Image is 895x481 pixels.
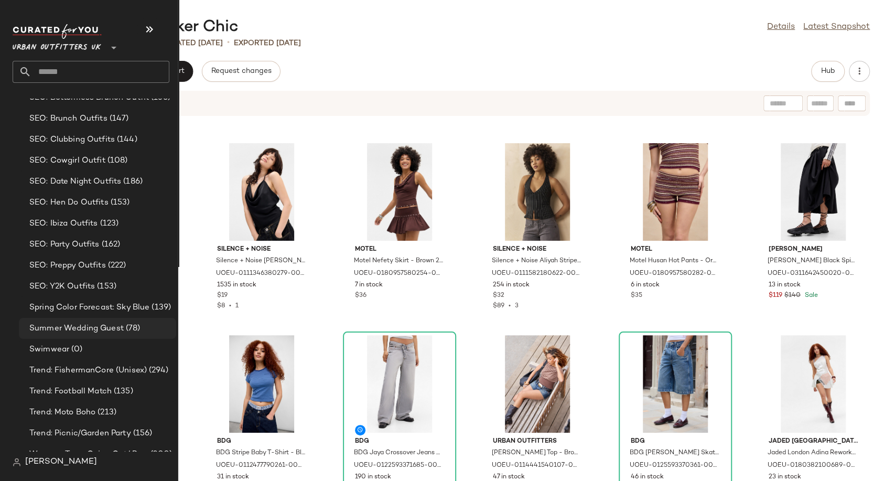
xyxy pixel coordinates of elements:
span: UOEU-0114441540107-000-029 [492,461,581,471]
span: [PERSON_NAME] Top - Brown L at Urban Outfitters [492,448,581,458]
span: (0) [69,344,82,356]
img: 0180382100689_000_a2 [760,335,866,433]
span: UOEU-0180957580282-000-080 [630,269,719,279]
span: (78) [124,323,141,335]
span: $19 [217,291,228,301]
span: Womens Tops: Going Out/ Party [29,448,148,461]
p: Exported [DATE] [234,38,301,49]
span: Silence + Noise [PERSON_NAME] - Black S at Urban Outfitters [216,256,305,266]
span: Swimwear [29,344,69,356]
span: Silence + Noise [217,245,306,254]
span: (123) [98,218,119,230]
span: SEO: Brunch Outfits [29,113,107,125]
img: 0111582180622_001_a2 [484,143,590,241]
span: UOEU-0122593371685-001-004 [354,461,443,471]
button: Hub [811,61,845,82]
span: SEO: Y2K Outfits [29,281,95,293]
span: UOEU-0125593370361-000-107 [630,461,719,471]
button: Request changes [202,61,281,82]
span: Silence + Noise Aliyah Stripe Halter Top - Black XL at Urban Outfitters [492,256,581,266]
span: Trend: Moto Boho [29,407,95,419]
img: svg%3e [13,458,21,466]
span: Sale [803,292,818,299]
span: Motel Husan Hot Pants - Orange XS at Urban Outfitters [630,256,719,266]
span: [PERSON_NAME] Black Spin-Off Trainers - Black Shoe UK 4 at Urban Outfitters [768,256,857,266]
span: Request changes [211,67,272,76]
img: 0180957580282_080_b [622,143,728,241]
span: 3 [515,303,519,309]
span: 13 in stock [769,281,801,290]
span: Trend: Football Match [29,386,112,398]
span: (186) [121,176,143,188]
span: BDG [355,437,444,446]
a: Latest Snapshot [803,21,870,34]
span: $140 [784,291,801,301]
span: Summer Wedding Guest [29,323,124,335]
span: Jaded [GEOGRAPHIC_DATA] [769,437,858,446]
span: 1 [235,303,239,309]
span: • [225,303,235,309]
span: (153) [109,197,130,209]
span: SEO: Party Outfits [29,239,100,251]
span: • [227,37,230,49]
span: UOEU-0112477790261-000-040 [216,461,305,471]
a: Details [767,21,795,34]
span: (156) [131,427,153,440]
span: (147) [107,113,129,125]
span: (222) [106,260,126,272]
span: SEO: Clubbing Outfits [29,134,115,146]
span: 254 in stock [493,281,530,290]
span: 1535 in stock [217,281,256,290]
span: (144) [115,134,137,146]
span: SEO: Hen Do Outfits [29,197,109,209]
span: Motel Nefety Skirt - Brown 2XL at Urban Outfitters [354,256,443,266]
span: Trend: Picnic/Garden Party [29,427,131,440]
span: $89 [493,303,504,309]
span: $32 [493,291,504,301]
span: $8 [217,303,225,309]
span: (294) [147,365,168,377]
span: UOEU-0180957580254-000-020 [354,269,443,279]
span: • [504,303,515,309]
span: UOEU-0311642450020-000-001 [768,269,857,279]
span: 6 in stock [631,281,660,290]
span: SEO: Cowgirl Outfit [29,155,105,167]
span: Urban Outfitters [493,437,582,446]
span: UOEU-0180382100689-000-000 [768,461,857,471]
span: (162) [100,239,121,251]
span: BDG [631,437,720,446]
img: 0122593371685_004_a2 [347,335,452,433]
span: (200) [148,448,172,461]
span: SEO: Ibiza Outfits [29,218,98,230]
img: 0114441540107_029_a2 [484,335,590,433]
span: 7 in stock [355,281,383,290]
span: Urban Outfitters UK [13,36,101,55]
span: [PERSON_NAME] [769,245,858,254]
span: (139) [149,302,171,314]
p: updated [DATE] [161,38,223,49]
img: 0112477790261_040_b [209,335,315,433]
span: [PERSON_NAME] [25,456,97,468]
span: (153) [95,281,116,293]
span: SEO: Preppy Outfits [29,260,106,272]
img: cfy_white_logo.C9jOOHJF.svg [13,24,102,39]
span: BDG [217,437,306,446]
span: $36 [355,291,366,301]
span: Silence + Noise [493,245,582,254]
span: Hub [821,67,835,76]
span: Spring Color Forecast: Sky Blue [29,302,149,314]
span: (213) [95,407,116,419]
span: BDG [PERSON_NAME] Skate Jorts - Vintage Denim Medium 28 at Urban Outfitters [630,448,719,458]
span: $119 [769,291,782,301]
img: 0180957580254_020_b [347,143,452,241]
span: Jaded London Adina Reworked Asymmetric Backless Mini Dress UK 14 at Urban Outfitters [768,448,857,458]
span: $35 [631,291,642,301]
span: BDG Stripe Baby T-Shirt - Blue XS at Urban Outfitters [216,448,305,458]
img: 0125593370361_107_a2 [622,335,728,433]
img: 0311642450020_001_m [760,143,866,241]
span: Motel [355,245,444,254]
span: UOEU-0111582180622-000-001 [492,269,581,279]
span: Motel [631,245,720,254]
span: UOEU-0111346380279-000-001 [216,269,305,279]
span: SEO: Date Night Outfits [29,176,121,188]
